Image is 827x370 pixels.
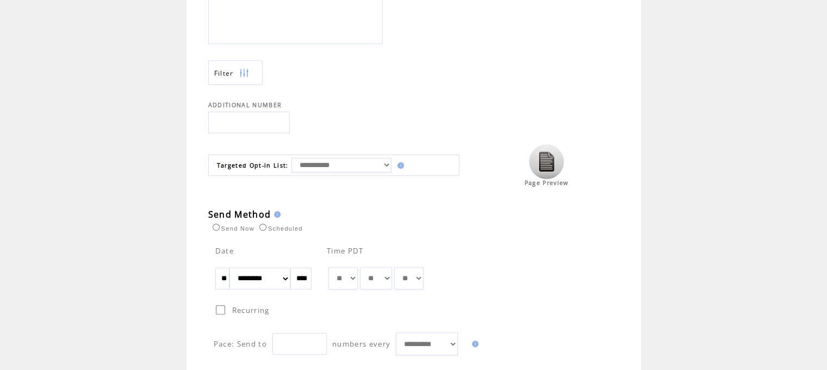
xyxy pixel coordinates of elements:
[271,211,281,218] img: help.gif
[529,144,564,179] img: Click to view the page preview
[213,224,220,231] input: Send Now
[239,61,249,85] img: filters.png
[208,60,263,85] a: Filter
[208,208,271,220] span: Send Method
[259,224,266,231] input: Scheduled
[257,225,303,232] label: Scheduled
[529,174,564,180] a: Click to view the page preview
[394,162,404,169] img: help.gif
[214,339,267,349] span: Pace: Send to
[215,246,234,256] span: Date
[525,179,569,187] span: Page Preview
[208,101,282,109] span: ADDITIONAL NUMBER
[232,305,270,315] span: Recurring
[217,162,289,169] span: Targeted Opt-in List:
[332,339,390,349] span: numbers every
[214,69,234,78] span: Show filters
[210,225,254,232] label: Send Now
[327,246,364,256] span: Time PDT
[469,341,478,347] img: help.gif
